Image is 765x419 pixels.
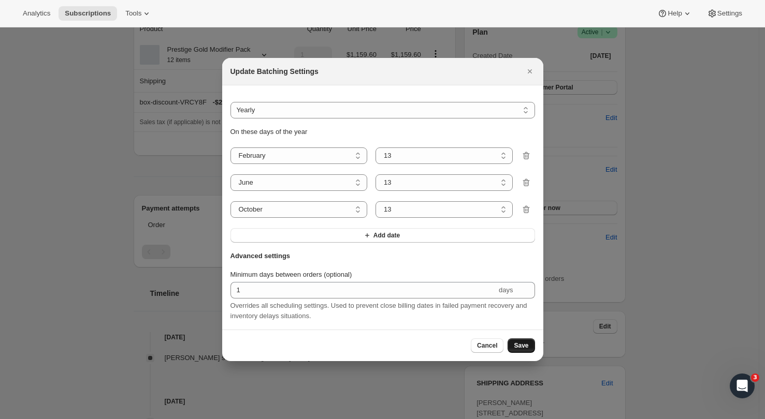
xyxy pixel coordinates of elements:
button: Analytics [17,6,56,21]
button: Cancel [471,338,503,353]
button: Help [651,6,698,21]
button: Tools [119,6,158,21]
p: On these days of the year [230,127,535,137]
span: Save [514,341,528,350]
button: Save [508,338,535,353]
button: Close [523,64,537,79]
span: Advanced settings [230,251,291,261]
span: Add date [373,231,400,240]
span: Analytics [23,9,50,18]
span: Cancel [477,341,497,350]
span: Overrides all scheduling settings. Used to prevent close billing dates in failed payment recovery... [230,302,527,320]
span: Tools [125,9,141,18]
span: Settings [717,9,742,18]
button: Add date [230,228,535,243]
span: days [499,286,513,294]
span: Help [668,9,682,18]
button: Settings [701,6,748,21]
span: Subscriptions [65,9,111,18]
iframe: Intercom live chat [730,373,755,398]
button: Subscriptions [59,6,117,21]
span: 3 [751,373,759,382]
h2: Update Batching Settings [230,66,319,77]
span: Minimum days between orders (optional) [230,271,352,278]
